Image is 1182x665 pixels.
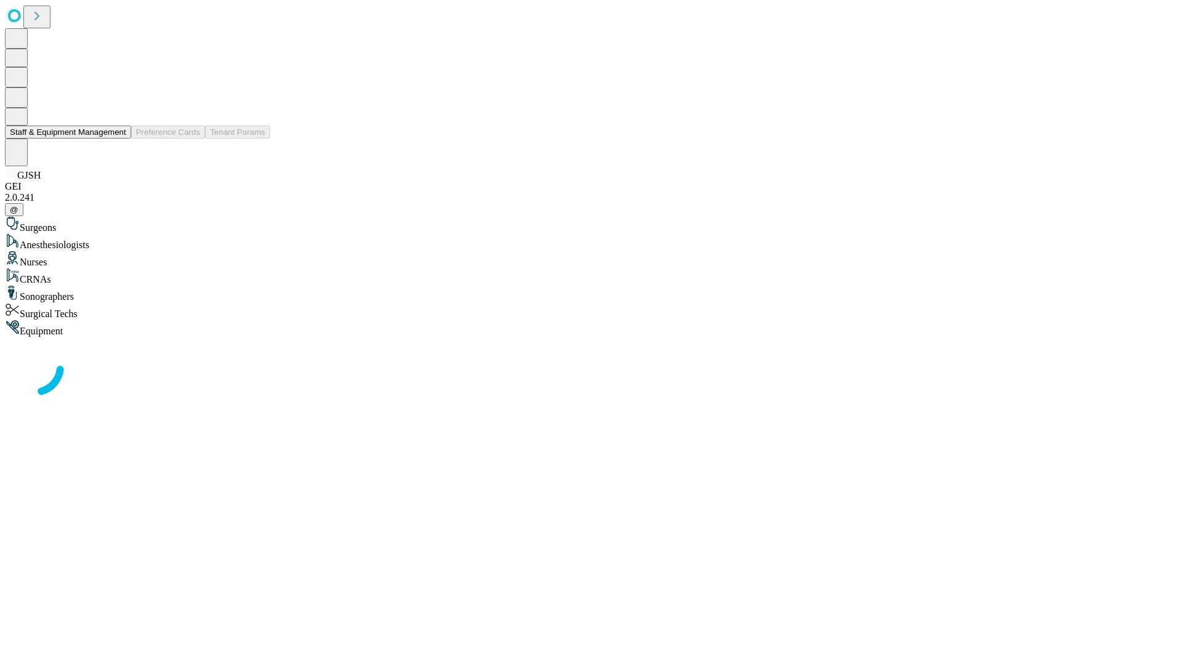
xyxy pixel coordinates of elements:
[5,251,1177,268] div: Nurses
[5,216,1177,233] div: Surgeons
[205,126,270,139] button: Tenant Params
[5,126,131,139] button: Staff & Equipment Management
[17,170,41,180] span: GJSH
[5,285,1177,302] div: Sonographers
[10,205,18,214] span: @
[5,233,1177,251] div: Anesthesiologists
[5,302,1177,320] div: Surgical Techs
[131,126,205,139] button: Preference Cards
[5,268,1177,285] div: CRNAs
[5,203,23,216] button: @
[5,320,1177,337] div: Equipment
[5,192,1177,203] div: 2.0.241
[5,181,1177,192] div: GEI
